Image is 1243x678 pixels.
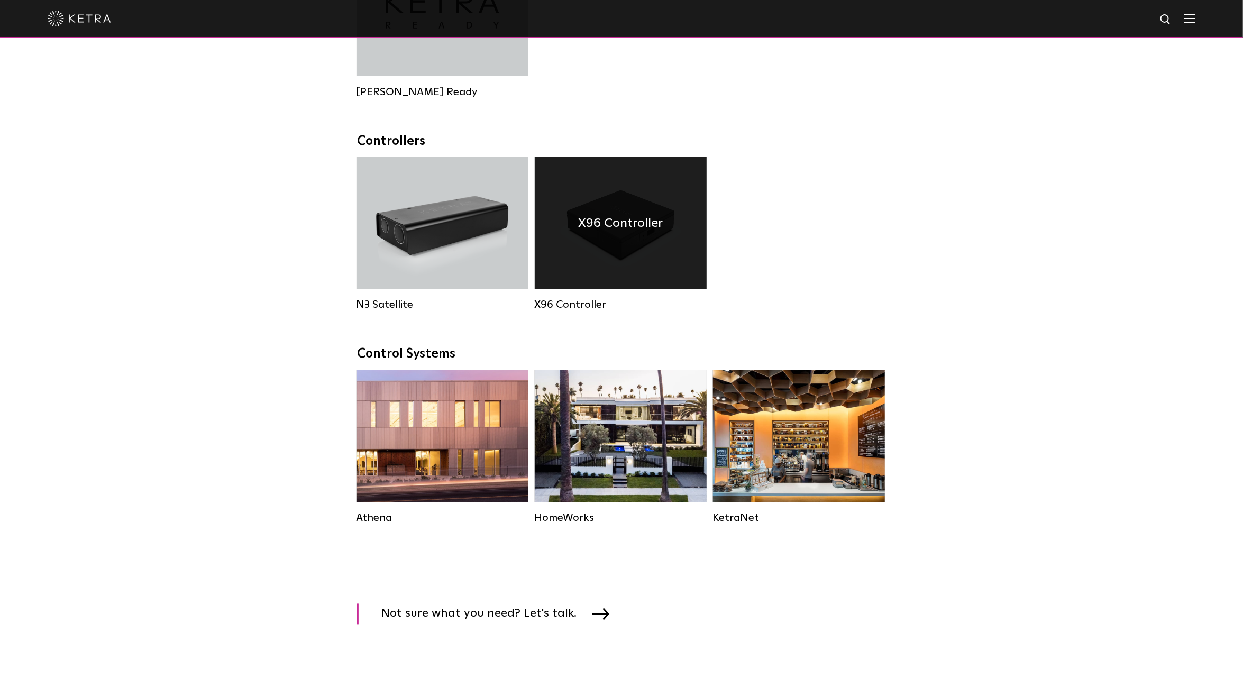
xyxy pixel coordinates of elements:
div: X96 Controller [535,299,707,311]
h4: X96 Controller [578,213,663,233]
img: ketra-logo-2019-white [48,11,111,26]
span: Not sure what you need? Let's talk. [381,604,592,625]
a: KetraNet Legacy System [713,370,885,525]
a: Not sure what you need? Let's talk. [357,604,623,625]
div: Control Systems [357,347,886,362]
a: X96 Controller X96 Controller [535,157,707,311]
div: N3 Satellite [357,299,528,311]
div: HomeWorks [535,512,707,525]
div: KetraNet [713,512,885,525]
img: search icon [1159,13,1173,26]
a: Athena Commercial Solution [357,370,528,525]
a: N3 Satellite N3 Satellite [357,157,528,311]
div: [PERSON_NAME] Ready [357,86,528,98]
img: Hamburger%20Nav.svg [1184,13,1195,23]
div: Controllers [357,134,886,149]
a: HomeWorks Residential Solution [535,370,707,525]
img: arrow [592,608,609,620]
div: Athena [357,512,528,525]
